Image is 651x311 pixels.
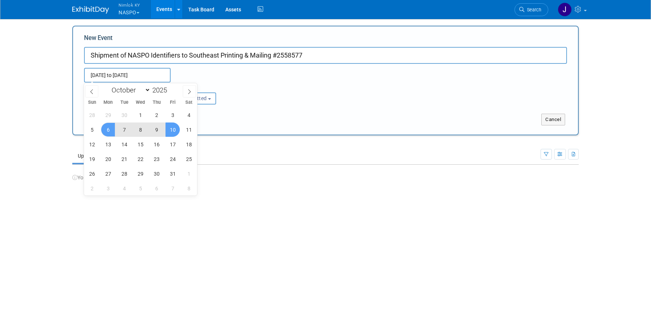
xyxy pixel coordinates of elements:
span: October 30, 2025 [149,167,164,181]
span: October 13, 2025 [101,137,115,151]
span: November 2, 2025 [85,181,99,195]
span: October 4, 2025 [182,108,196,122]
span: October 8, 2025 [133,122,148,137]
span: November 5, 2025 [133,181,148,195]
span: October 3, 2025 [166,108,180,122]
span: October 16, 2025 [149,137,164,151]
span: October 23, 2025 [149,152,164,166]
span: October 2, 2025 [149,108,164,122]
span: November 6, 2025 [149,181,164,195]
span: October 6, 2025 [101,122,115,137]
select: Month [108,85,150,95]
span: October 25, 2025 [182,152,196,166]
span: September 28, 2025 [85,108,99,122]
span: October 15, 2025 [133,137,148,151]
img: Jamie Dunn [558,3,572,17]
span: September 29, 2025 [101,108,115,122]
input: Year [150,86,172,94]
span: October 28, 2025 [117,167,131,181]
span: November 3, 2025 [101,181,115,195]
span: November 1, 2025 [182,167,196,181]
div: Participation: [166,83,237,92]
span: October 21, 2025 [117,152,131,166]
span: You have no upcoming events. [72,175,147,180]
span: October 31, 2025 [166,167,180,181]
span: Mon [100,100,116,105]
span: Thu [149,100,165,105]
span: October 27, 2025 [101,167,115,181]
span: October 12, 2025 [85,137,99,151]
span: Fri [165,100,181,105]
input: Name of Trade Show / Conference [84,47,567,64]
span: October 17, 2025 [166,137,180,151]
span: October 5, 2025 [85,122,99,137]
span: Sat [181,100,197,105]
span: Nimlok KY [119,1,140,9]
span: November 8, 2025 [182,181,196,195]
span: November 4, 2025 [117,181,131,195]
span: October 24, 2025 [166,152,180,166]
span: Tue [116,100,132,105]
a: Upcoming [72,149,107,163]
span: October 26, 2025 [85,167,99,181]
span: October 20, 2025 [101,152,115,166]
label: New Event [84,34,113,45]
span: October 19, 2025 [85,152,99,166]
button: Cancel [541,114,565,125]
span: Search [524,7,541,12]
span: September 30, 2025 [117,108,131,122]
span: October 14, 2025 [117,137,131,151]
span: Wed [132,100,149,105]
span: October 29, 2025 [133,167,148,181]
div: Attendance / Format: [84,83,155,92]
span: Sun [84,100,100,105]
span: November 7, 2025 [166,181,180,195]
a: Search [514,3,548,16]
img: ExhibitDay [72,6,109,14]
span: October 18, 2025 [182,137,196,151]
span: October 7, 2025 [117,122,131,137]
span: October 22, 2025 [133,152,148,166]
span: October 9, 2025 [149,122,164,137]
span: October 10, 2025 [166,122,180,137]
input: Start Date - End Date [84,68,171,83]
span: October 11, 2025 [182,122,196,137]
span: October 1, 2025 [133,108,148,122]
